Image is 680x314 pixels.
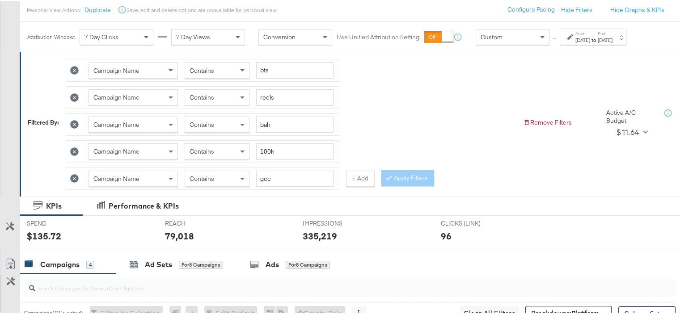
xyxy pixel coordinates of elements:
[27,218,94,226] span: SPEND
[481,32,503,40] span: Custom
[190,146,214,154] span: Contains
[84,32,118,40] span: 7 Day Clicks
[28,117,59,126] div: Filtered By:
[190,119,214,127] span: Contains
[27,33,75,39] div: Attribution Window:
[286,260,330,268] div: for 8 Campaigns
[165,228,194,241] div: 79,018
[561,4,592,13] button: Hide Filters
[27,5,81,13] div: Personal View Actions:
[35,274,617,292] input: Search Campaigns by Name, ID or Objective
[256,142,334,159] input: Enter a search term
[190,65,214,73] span: Contains
[523,117,572,126] button: Remove Filters
[93,119,139,127] span: Campaign Name
[590,35,598,42] strong: to
[303,218,370,226] span: IMPRESSIONS
[550,36,559,39] span: ↑
[256,88,334,105] input: Enter a search term
[176,32,210,40] span: 7 Day Views
[93,65,139,73] span: Campaign Name
[303,228,337,241] div: 335,219
[501,0,561,17] button: Configure Pacing
[93,92,139,100] span: Campaign Name
[575,35,590,42] div: [DATE]
[263,32,296,40] span: Conversion
[606,107,655,124] div: Active A/C Budget
[256,61,334,77] input: Enter a search term
[346,169,375,185] button: + Add
[616,124,639,138] div: $11.64
[179,260,223,268] div: for 8 Campaigns
[441,218,508,226] span: CLICKS (LINK)
[84,4,111,13] button: Duplicate
[598,29,612,35] label: End:
[575,29,590,35] label: Start:
[93,173,139,181] span: Campaign Name
[190,173,214,181] span: Contains
[109,200,179,210] div: Performance & KPIs
[256,169,334,186] input: Enter a search term
[27,228,61,241] div: $135.72
[165,218,232,226] span: REACH
[145,258,172,268] div: Ad Sets
[127,5,277,13] div: Save, edit and delete options are unavailable for personal view.
[40,258,80,268] div: Campaigns
[86,260,94,268] div: 4
[256,115,334,132] input: Enter a search term
[612,124,650,138] button: $11.64
[46,200,62,210] div: KPIs
[190,92,214,100] span: Contains
[441,228,452,241] div: 96
[610,4,664,13] button: Hide Graphs & KPIs
[93,146,139,154] span: Campaign Name
[598,35,612,42] div: [DATE]
[337,32,421,40] label: Use Unified Attribution Setting:
[266,258,279,268] div: Ads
